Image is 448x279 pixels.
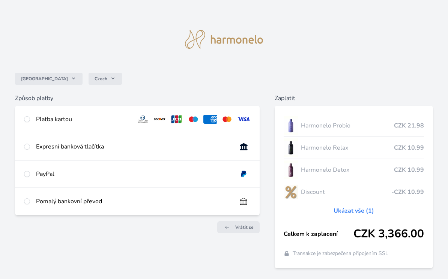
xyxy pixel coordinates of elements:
span: CZK 21.98 [394,121,424,130]
img: logo.svg [185,30,263,49]
span: [GEOGRAPHIC_DATA] [21,76,68,82]
span: Celkem k zaplacení [284,229,353,238]
div: Pomalý bankovní převod [36,197,231,206]
span: Harmonelo Detox [301,165,394,174]
img: onlineBanking_CZ.svg [237,142,251,151]
img: visa.svg [237,115,251,124]
img: maestro.svg [186,115,200,124]
img: CLEAN_RELAX_se_stinem_x-lo.jpg [284,138,298,157]
h6: Zaplatit [275,94,433,103]
img: diners.svg [136,115,150,124]
span: Harmonelo Relax [301,143,394,152]
span: CZK 10.99 [394,165,424,174]
span: CZK 3,366.00 [353,227,424,241]
img: discover.svg [153,115,167,124]
div: Platba kartou [36,115,130,124]
button: [GEOGRAPHIC_DATA] [15,73,83,85]
span: Discount [301,187,391,196]
img: discount-lo.png [284,183,298,201]
div: Expresní banková tlačítka [36,142,231,151]
img: DETOX_se_stinem_x-lo.jpg [284,160,298,179]
span: -CZK 10.99 [391,187,424,196]
img: amex.svg [203,115,217,124]
div: PayPal [36,169,231,178]
span: Transakce je zabezpečena připojením SSL [293,250,388,257]
a: Ukázat vše (1) [334,206,374,215]
img: bankTransfer_IBAN.svg [237,197,251,206]
img: jcb.svg [170,115,183,124]
img: CLEAN_PROBIO_se_stinem_x-lo.jpg [284,116,298,135]
h6: Způsob platby [15,94,260,103]
img: paypal.svg [237,169,251,178]
img: mc.svg [220,115,234,124]
span: CZK 10.99 [394,143,424,152]
a: Vrátit se [217,221,260,233]
span: Harmonelo Probio [301,121,394,130]
button: Czech [89,73,122,85]
span: Vrátit se [235,224,254,230]
span: Czech [95,76,107,82]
